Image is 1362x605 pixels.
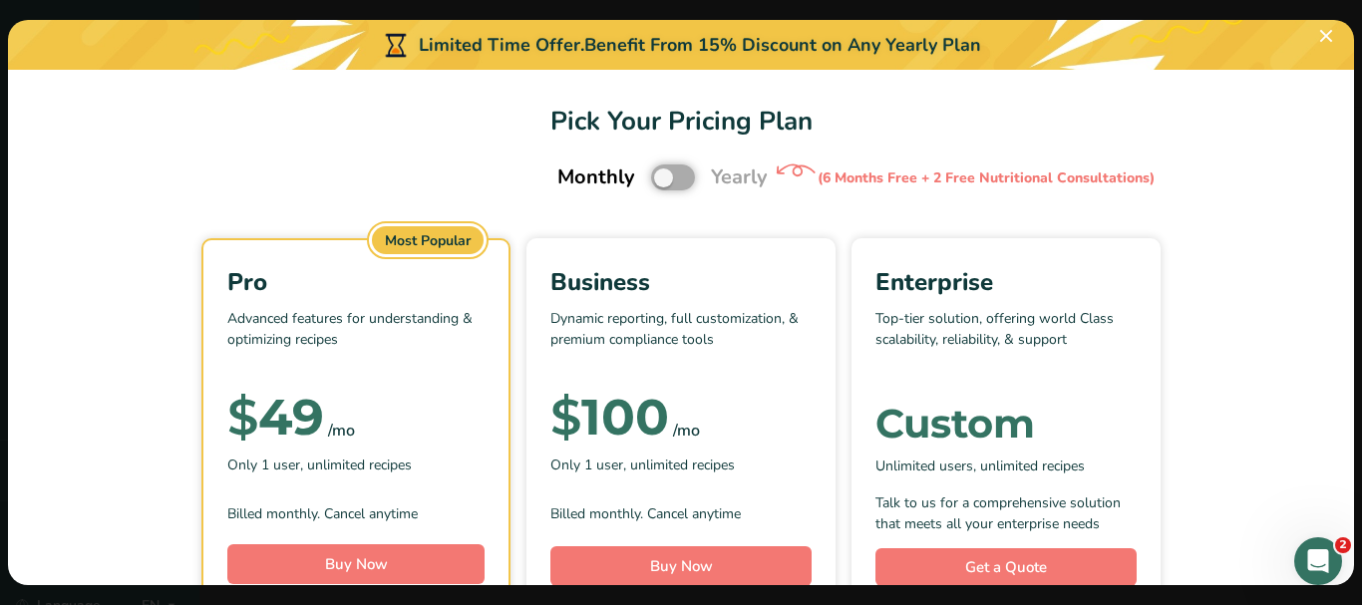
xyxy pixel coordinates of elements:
a: Get a Quote [875,548,1137,587]
div: /mo [673,419,700,443]
span: Only 1 user, unlimited recipes [227,454,412,475]
span: Buy Now [650,556,713,576]
div: Benefit From 15% Discount on Any Yearly Plan [584,32,981,59]
div: Billed monthly. Cancel anytime [227,503,485,524]
h1: Pick Your Pricing Plan [32,102,1330,141]
span: Yearly [711,162,768,192]
div: Business [550,264,812,300]
p: Dynamic reporting, full customization, & premium compliance tools [550,308,812,368]
div: Pro [227,264,485,300]
button: Buy Now [550,546,812,586]
div: (6 Months Free + 2 Free Nutritional Consultations) [818,167,1155,188]
span: $ [227,387,258,448]
div: Limited Time Offer. [8,20,1354,70]
span: Get a Quote [965,556,1047,579]
div: /mo [328,419,355,443]
span: Buy Now [325,554,388,574]
span: Only 1 user, unlimited recipes [550,454,735,475]
p: Advanced features for understanding & optimizing recipes [227,308,485,368]
button: Buy Now [227,544,485,584]
div: Billed monthly. Cancel anytime [550,503,812,524]
span: Unlimited users, unlimited recipes [875,455,1085,476]
iframe: Intercom live chat [1294,537,1342,585]
div: Talk to us for a comprehensive solution that meets all your enterprise needs [875,492,1137,534]
p: Top-tier solution, offering world Class scalability, reliability, & support [875,308,1137,368]
div: Custom [875,404,1137,444]
div: Most Popular [372,226,484,254]
div: Enterprise [875,264,1137,300]
div: 100 [550,398,669,438]
div: 49 [227,398,324,438]
span: 2 [1335,537,1351,553]
span: Monthly [557,162,635,192]
span: $ [550,387,581,448]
